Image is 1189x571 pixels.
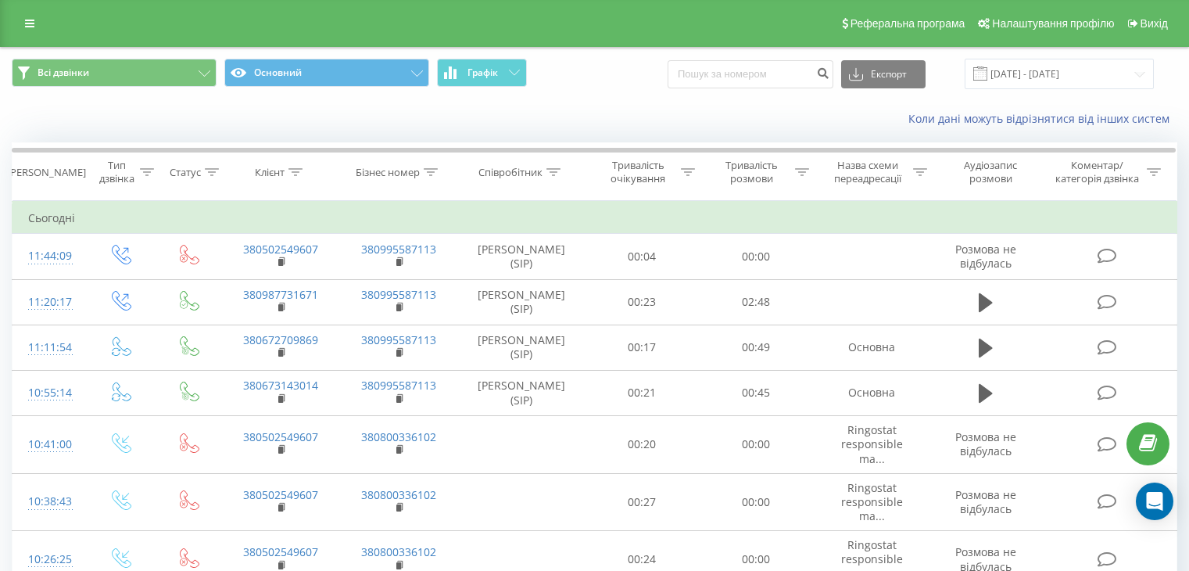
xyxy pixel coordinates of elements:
[467,67,498,78] span: Графік
[28,332,70,363] div: 11:11:54
[361,487,436,502] a: 380800336102
[243,544,318,559] a: 380502549607
[713,159,791,185] div: Тривалість розмови
[170,166,201,179] div: Статус
[827,159,909,185] div: Назва схеми переадресації
[841,480,903,523] span: Ringostat responsible ma...
[361,242,436,257] a: 380995587113
[1051,159,1143,185] div: Коментар/категорія дзвінка
[955,242,1016,271] span: Розмова не відбулась
[28,378,70,408] div: 10:55:14
[699,325,812,370] td: 00:49
[38,66,89,79] span: Всі дзвінки
[699,416,812,474] td: 00:00
[224,59,429,87] button: Основний
[437,59,527,87] button: Графік
[458,234,586,279] td: [PERSON_NAME] (SIP)
[243,487,318,502] a: 380502549607
[458,370,586,415] td: [PERSON_NAME] (SIP)
[992,17,1114,30] span: Налаштування профілю
[28,429,70,460] div: 10:41:00
[28,287,70,318] div: 11:20:17
[1141,17,1168,30] span: Вихід
[586,370,699,415] td: 00:21
[1136,483,1173,520] div: Open Intercom Messenger
[12,59,217,87] button: Всі дзвінки
[356,166,420,179] div: Бізнес номер
[243,378,318,393] a: 380673143014
[458,279,586,325] td: [PERSON_NAME] (SIP)
[841,60,926,88] button: Експорт
[955,429,1016,458] span: Розмова не відбулась
[98,159,135,185] div: Тип дзвінка
[361,544,436,559] a: 380800336102
[361,429,436,444] a: 380800336102
[7,166,86,179] div: [PERSON_NAME]
[243,287,318,302] a: 380987731671
[361,332,436,347] a: 380995587113
[841,422,903,465] span: Ringostat responsible ma...
[586,279,699,325] td: 00:23
[586,473,699,531] td: 00:27
[812,370,930,415] td: Основна
[699,473,812,531] td: 00:00
[255,166,285,179] div: Клієнт
[28,241,70,271] div: 11:44:09
[243,242,318,257] a: 380502549607
[945,159,1037,185] div: Аудіозапис розмови
[699,279,812,325] td: 02:48
[361,287,436,302] a: 380995587113
[243,429,318,444] a: 380502549607
[699,370,812,415] td: 00:45
[812,325,930,370] td: Основна
[586,234,699,279] td: 00:04
[13,203,1177,234] td: Сьогодні
[955,487,1016,516] span: Розмова не відбулась
[586,416,699,474] td: 00:20
[243,332,318,347] a: 380672709869
[851,17,965,30] span: Реферальна програма
[668,60,833,88] input: Пошук за номером
[361,378,436,393] a: 380995587113
[699,234,812,279] td: 00:00
[28,487,70,517] div: 10:38:43
[458,325,586,370] td: [PERSON_NAME] (SIP)
[478,166,543,179] div: Співробітник
[586,325,699,370] td: 00:17
[600,159,678,185] div: Тривалість очікування
[908,111,1177,126] a: Коли дані можуть відрізнятися вiд інших систем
